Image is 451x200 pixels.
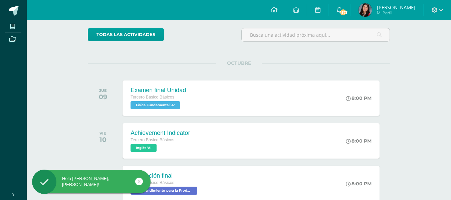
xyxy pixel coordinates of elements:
[99,131,106,136] div: VIE
[99,88,107,93] div: JUE
[242,28,390,41] input: Busca una actividad próxima aquí...
[88,28,164,41] a: todas las Actividades
[377,4,415,11] span: [PERSON_NAME]
[131,95,174,99] span: Tercero Básico Básicos
[131,101,180,109] span: Física Fundamental 'A'
[377,10,415,16] span: Mi Perfil
[216,60,262,66] span: OCTUBRE
[131,130,190,137] div: Achievement Indicator
[99,93,107,101] div: 09
[131,144,157,152] span: Inglés 'A'
[131,172,199,179] div: Evaluación final
[131,87,186,94] div: Examen final Unidad
[32,176,151,188] div: Hola [PERSON_NAME], [PERSON_NAME]!
[131,138,174,142] span: Tercero Básico Básicos
[99,136,106,144] div: 10
[346,181,372,187] div: 8:00 PM
[131,187,197,195] span: Emprendimiento para la Productividad 'A'
[346,138,372,144] div: 8:00 PM
[346,95,372,101] div: 8:00 PM
[340,9,347,16] span: 1573
[359,3,372,17] img: e793f51b1efe7ab09697e042713fb473.png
